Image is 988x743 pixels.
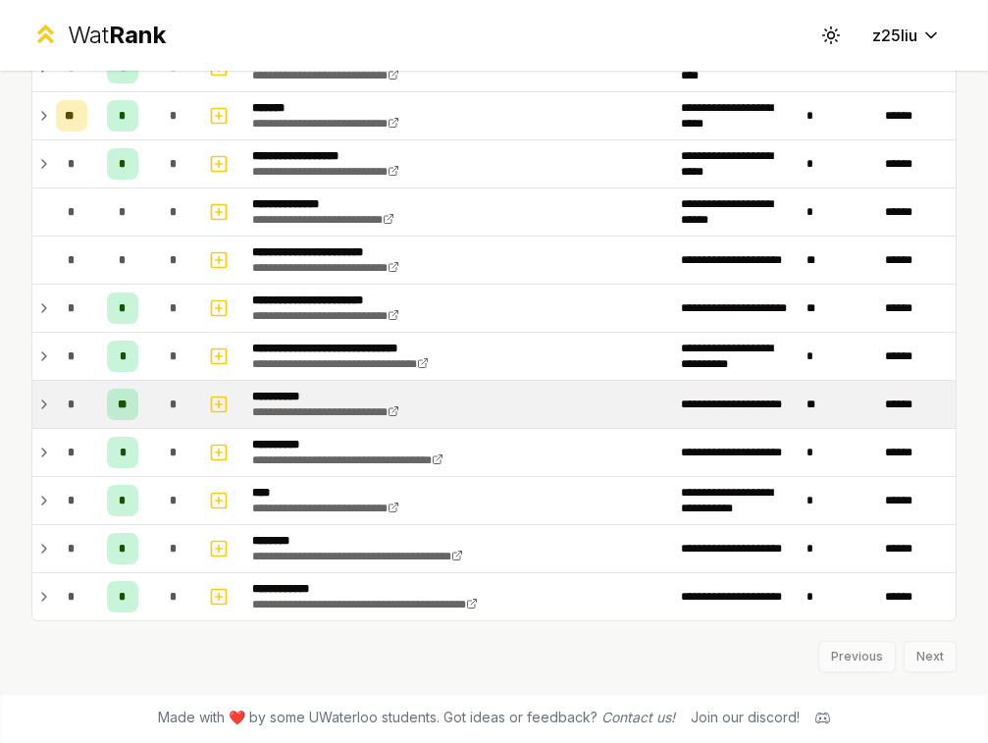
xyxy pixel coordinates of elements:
[109,21,166,49] span: Rank
[691,708,800,727] div: Join our discord!
[31,20,166,51] a: WatRank
[68,20,166,51] div: Wat
[158,708,675,727] span: Made with ❤️ by some UWaterloo students. Got ideas or feedback?
[601,709,675,725] a: Contact us!
[872,24,917,47] span: z25liu
[857,18,957,53] button: z25liu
